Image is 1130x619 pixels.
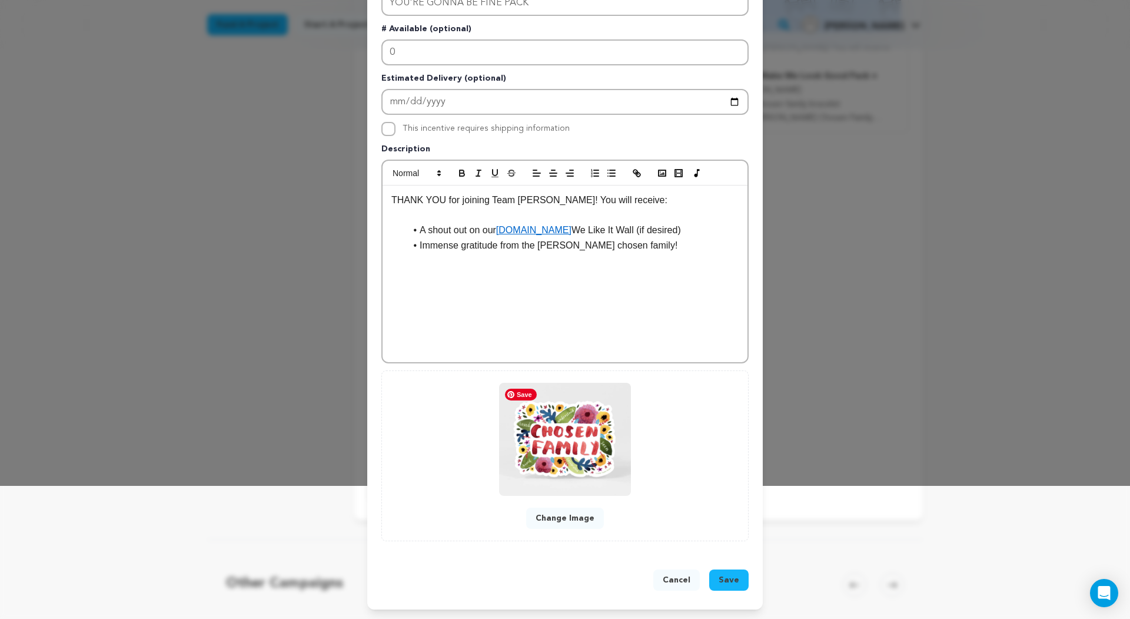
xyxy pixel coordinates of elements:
p: Description [381,143,749,160]
span: Save [719,574,739,586]
button: Cancel [653,570,700,591]
span: Save [505,389,537,400]
input: Enter Estimated Delivery [381,89,749,115]
div: Open Intercom Messenger [1090,579,1118,607]
input: Enter number available [381,39,749,65]
p: Estimated Delivery (optional) [381,72,749,89]
label: This incentive requires shipping information [403,124,570,133]
p: THANK YOU for joining Team [PERSON_NAME]! You will receive: [391,193,739,208]
button: Change Image [526,508,604,529]
button: Save [709,570,749,591]
a: [DOMAIN_NAME] [496,225,571,235]
li: Immense gratitude from the [PERSON_NAME] chosen family! [406,238,739,253]
p: # Available (optional) [381,23,749,39]
li: A shout out on our We Like It Wall (if desired) [406,223,739,238]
